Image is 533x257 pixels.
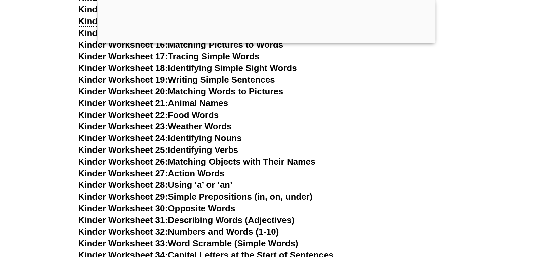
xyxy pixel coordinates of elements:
[78,110,168,120] span: Kinder Worksheet 22:
[78,180,233,190] a: Kinder Worksheet 28:Using ‘a’ or ‘an’
[78,203,235,213] a: Kinder Worksheet 30:Opposite Words
[78,168,225,178] a: Kinder Worksheet 27:Action Words
[78,40,283,50] a: Kinder Worksheet 16:Matching Pictures to Words
[78,238,168,248] span: Kinder Worksheet 33:
[78,51,168,61] span: Kinder Worksheet 17:
[78,168,168,178] span: Kinder Worksheet 27:
[78,180,168,190] span: Kinder Worksheet 28:
[78,51,260,61] a: Kinder Worksheet 17:Tracing Simple Words
[78,28,168,38] span: Kinder Worksheet 15:
[78,16,240,26] a: Kinder Worksheet 14:Days of the Week
[78,145,168,155] span: Kinder Worksheet 25:
[78,4,226,14] a: Kinder Worksheet 13:Colour Words
[78,215,295,225] a: Kinder Worksheet 31:Describing Words (Adjectives)
[78,133,168,143] span: Kinder Worksheet 24:
[78,63,168,73] span: Kinder Worksheet 18:
[78,133,242,143] a: Kinder Worksheet 24:Identifying Nouns
[78,157,316,167] a: Kinder Worksheet 26:Matching Objects with Their Names
[78,227,168,237] span: Kinder Worksheet 32:
[78,121,232,131] a: Kinder Worksheet 23:Weather Words
[78,98,168,108] span: Kinder Worksheet 21:
[78,121,168,131] span: Kinder Worksheet 23:
[78,75,275,85] a: Kinder Worksheet 19:Writing Simple Sentences
[78,203,168,213] span: Kinder Worksheet 30:
[78,227,279,237] a: Kinder Worksheet 32:Numbers and Words (1-10)
[78,63,297,73] a: Kinder Worksheet 18:Identifying Simple Sight Words
[78,191,313,202] a: Kinder Worksheet 29:Simple Prepositions (in, on, under)
[78,86,283,96] a: Kinder Worksheet 20:Matching Words to Pictures
[78,16,168,26] span: Kinder Worksheet 14:
[78,157,168,167] span: Kinder Worksheet 26:
[78,28,335,38] a: Kinder Worksheet 15:Simple Word Families (e.g., cat, bat, hat)
[78,98,228,108] a: Kinder Worksheet 21:Animal Names
[78,191,168,202] span: Kinder Worksheet 29:
[78,110,219,120] a: Kinder Worksheet 22:Food Words
[421,181,533,257] iframe: Chat Widget
[78,75,168,85] span: Kinder Worksheet 19:
[78,238,298,248] a: Kinder Worksheet 33:Word Scramble (Simple Words)
[78,145,238,155] a: Kinder Worksheet 25:Identifying Verbs
[78,215,168,225] span: Kinder Worksheet 31:
[78,40,168,50] span: Kinder Worksheet 16:
[78,86,168,96] span: Kinder Worksheet 20:
[78,4,168,14] span: Kinder Worksheet 13:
